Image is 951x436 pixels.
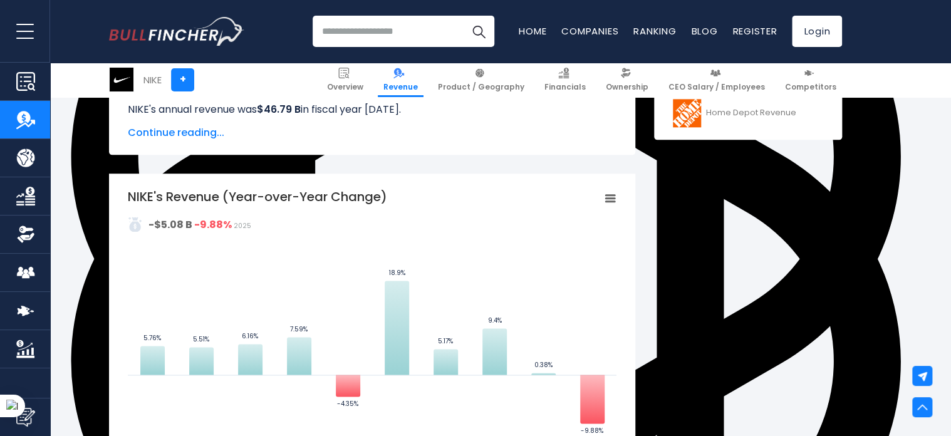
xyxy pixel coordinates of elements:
[128,217,143,232] img: addasd
[544,82,586,92] span: Financials
[109,17,244,46] img: Bullfincher logo
[109,17,244,46] a: Go to homepage
[581,426,603,435] text: -9.88%
[128,125,616,140] span: Continue reading...
[327,82,363,92] span: Overview
[383,82,418,92] span: Revenue
[234,221,251,231] span: 2025
[337,399,358,408] text: -4.35%
[663,96,833,130] a: Home Depot Revenue
[600,63,654,97] a: Ownership
[519,24,546,38] a: Home
[257,102,301,117] b: $46.79 B
[143,333,161,343] text: 5.76%
[290,324,308,334] text: 7.59%
[378,63,424,97] a: Revenue
[193,335,209,344] text: 5.51%
[432,63,530,97] a: Product / Geography
[143,73,162,87] div: NIKE
[792,16,842,47] a: Login
[663,63,771,97] a: CEO Salary / Employees
[16,225,35,244] img: Ownership
[438,82,524,92] span: Product / Geography
[633,24,676,38] a: Ranking
[561,24,618,38] a: Companies
[321,63,369,97] a: Overview
[438,336,453,346] text: 5.17%
[128,102,616,117] p: NIKE's annual revenue was in fiscal year [DATE].
[171,68,194,91] a: +
[463,16,494,47] button: Search
[534,360,553,370] text: 0.38%
[732,24,777,38] a: Register
[671,99,702,127] img: HD logo
[148,217,192,232] strong: -$5.08 B
[668,82,765,92] span: CEO Salary / Employees
[110,68,133,91] img: NKE logo
[779,63,842,97] a: Competitors
[606,82,648,92] span: Ownership
[128,188,387,205] tspan: NIKE's Revenue (Year-over-Year Change)
[194,217,232,232] strong: -9.88%
[389,268,405,278] text: 18.9%
[539,63,591,97] a: Financials
[785,82,836,92] span: Competitors
[691,24,717,38] a: Blog
[487,316,501,325] text: 9.4%
[242,331,258,341] text: 6.16%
